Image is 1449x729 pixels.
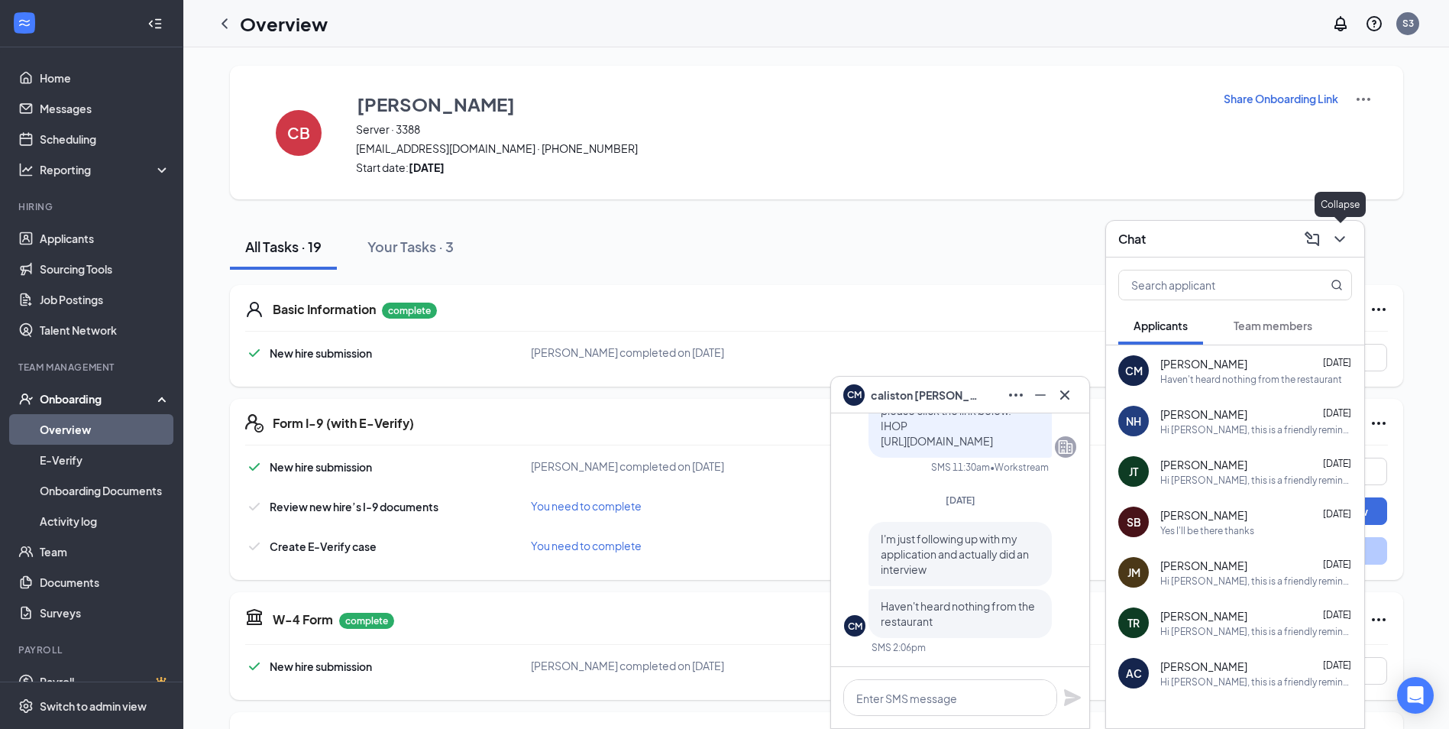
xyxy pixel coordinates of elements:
svg: Ellipses [1370,611,1388,629]
span: Team members [1234,319,1312,332]
a: Home [40,63,170,93]
svg: Cross [1056,386,1074,404]
h4: CB [287,128,310,138]
span: Create E-Verify case [270,539,377,553]
svg: ChevronDown [1331,230,1349,248]
div: JM [1127,565,1140,580]
svg: Notifications [1331,15,1350,33]
a: E-Verify [40,445,170,475]
a: Overview [40,414,170,445]
h3: [PERSON_NAME] [357,91,515,117]
div: Your Tasks · 3 [367,237,454,256]
span: New hire submission [270,659,372,673]
span: You need to complete [531,539,642,552]
a: Messages [40,93,170,124]
span: [EMAIL_ADDRESS][DOMAIN_NAME] · [PHONE_NUMBER] [356,141,1204,156]
h5: W-4 Form [273,611,333,628]
svg: Checkmark [245,458,264,476]
p: Share Onboarding Link [1224,91,1338,106]
div: All Tasks · 19 [245,237,322,256]
a: Applicants [40,223,170,254]
a: Job Postings [40,284,170,315]
span: [PERSON_NAME] completed on [DATE] [531,345,724,359]
div: Hi [PERSON_NAME], this is a friendly reminder. Your meeting with IHOP for Server at 3388 is comin... [1160,625,1352,638]
a: Surveys [40,598,170,628]
span: I'm just following up with my application and actually did an interview [881,532,1029,576]
span: [PERSON_NAME] [1160,558,1247,573]
h3: Chat [1118,231,1146,248]
svg: Collapse [147,16,163,31]
svg: Plane [1063,688,1082,707]
a: Documents [40,567,170,598]
button: CB [260,90,337,175]
span: [PERSON_NAME] completed on [DATE] [531,459,724,473]
div: Hi [PERSON_NAME], this is a friendly reminder. Your meeting with IHOP for Dishwasher (DMO) at 338... [1160,423,1352,436]
svg: Checkmark [245,497,264,516]
div: Payroll [18,643,167,656]
div: Hi [PERSON_NAME], this is a friendly reminder. Your meeting with IHOP for Server at 3388 is comin... [1160,575,1352,588]
div: Team Management [18,361,167,374]
div: NH [1126,413,1141,429]
span: [PERSON_NAME] [1160,608,1247,624]
svg: Analysis [18,162,34,177]
span: [PERSON_NAME] [1160,507,1247,523]
svg: Ellipses [1007,386,1025,404]
button: ComposeMessage [1300,227,1324,251]
span: New hire submission [270,346,372,360]
svg: TaxGovernmentIcon [245,607,264,626]
div: SMS 11:30am [931,461,990,474]
svg: Checkmark [245,537,264,556]
a: PayrollCrown [40,666,170,697]
h5: Form I-9 (with E-Verify) [273,415,414,432]
svg: Checkmark [245,657,264,676]
svg: MagnifyingGlass [1331,279,1343,291]
svg: Minimize [1031,386,1050,404]
a: Team [40,536,170,567]
button: [PERSON_NAME] [356,90,1204,118]
div: SMS 2:06pm [872,641,926,654]
h5: Basic Information [273,301,376,318]
a: Talent Network [40,315,170,345]
svg: QuestionInfo [1365,15,1383,33]
span: Haven't heard nothing from the restaurant [881,599,1035,628]
div: Haven't heard nothing from the restaurant [1160,373,1342,386]
span: [DATE] [1323,508,1351,520]
span: Start date: [356,160,1204,175]
div: Hi [PERSON_NAME], this is a friendly reminder. Your meeting with IHOP for Server at 3388 is comin... [1160,676,1352,688]
p: complete [382,303,437,319]
div: Reporting [40,162,171,177]
a: Sourcing Tools [40,254,170,284]
svg: ChevronLeft [215,15,234,33]
img: More Actions [1354,90,1373,109]
button: Ellipses [1004,383,1028,407]
div: JT [1129,464,1138,479]
svg: UserCheck [18,391,34,407]
div: Hiring [18,200,167,213]
span: [PERSON_NAME] [1160,356,1247,371]
div: CM [848,620,862,633]
svg: ComposeMessage [1303,230,1321,248]
span: [DATE] [1323,357,1351,368]
div: CM [1125,363,1143,378]
span: New hire submission [270,460,372,474]
svg: FormI9EVerifyIcon [245,414,264,433]
strong: [DATE] [409,160,445,174]
a: Onboarding Documents [40,475,170,506]
span: [DATE] [1323,609,1351,620]
div: Collapse [1315,192,1366,217]
div: TR [1127,615,1140,630]
div: Switch to admin view [40,698,147,714]
button: ChevronDown [1328,227,1352,251]
div: AC [1126,666,1142,681]
span: • Workstream [990,461,1049,474]
span: [PERSON_NAME] [1160,457,1247,472]
svg: Ellipses [1370,414,1388,433]
svg: Company [1056,438,1075,456]
svg: WorkstreamLogo [17,15,32,31]
span: [DATE] [1323,458,1351,469]
svg: User [245,300,264,319]
div: Open Intercom Messenger [1397,677,1434,714]
h1: Overview [240,11,328,37]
